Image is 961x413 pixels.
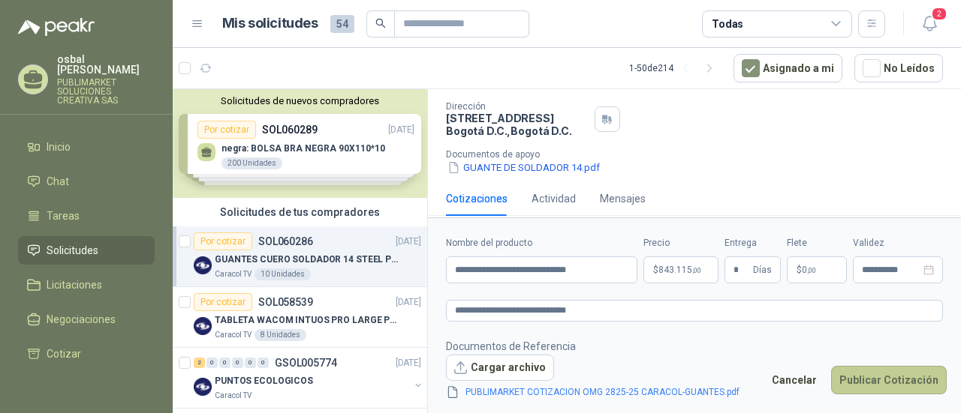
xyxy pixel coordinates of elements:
[600,190,646,207] div: Mensajes
[658,265,701,274] span: 843.115
[532,190,576,207] div: Actividad
[764,366,825,394] button: Cancelar
[194,358,205,368] div: 2
[173,198,427,226] div: Solicitudes de tus compradores
[258,236,313,247] p: SOL060286
[753,257,772,283] span: Días
[215,268,252,280] p: Caracol TV
[173,89,427,198] div: Solicitudes de nuevos compradoresPor cotizarSOL060289[DATE] negra: BOLSA BRA NEGRA 90X110*10200 U...
[47,173,69,190] span: Chat
[446,112,589,137] p: [STREET_ADDRESS] Bogotá D.C. , Bogotá D.C.
[275,358,337,368] p: GSOL005774
[831,366,947,394] button: Publicar Cotización
[219,358,230,368] div: 0
[47,277,102,293] span: Licitaciones
[18,271,155,299] a: Licitaciones
[206,358,218,368] div: 0
[446,355,554,382] button: Cargar archivo
[725,236,781,250] label: Entrega
[18,18,95,36] img: Logo peakr
[245,358,256,368] div: 0
[194,256,212,274] img: Company Logo
[173,287,427,348] a: Por cotizarSOL058539[DATE] Company LogoTABLETA WACOM INTUOS PRO LARGE PTK870K0ACaracol TV8 Unidades
[459,385,746,400] a: PUBLIMARKET COTIZACION OMG 2825-25 CARACOL-GUANTES.pdf
[194,354,424,402] a: 2 0 0 0 0 0 GSOL005774[DATE] Company LogoPUNTOS ECOLOGICOSCaracol TV
[47,208,80,224] span: Tareas
[446,190,508,207] div: Cotizaciones
[179,95,421,106] button: Solicitudes de nuevos compradores
[396,356,421,370] p: [DATE]
[854,54,943,82] button: No Leídos
[258,297,313,307] p: SOL058539
[629,56,722,80] div: 1 - 50 de 214
[194,232,252,250] div: Por cotizar
[446,236,637,250] label: Nombre del producto
[255,329,306,341] div: 8 Unidades
[57,54,155,75] p: osbal [PERSON_NAME]
[215,253,402,267] p: GUANTES CUERO SOLDADOR 14 STEEL PRO SAFE(ADJUNTO FICHA TECNIC)
[215,390,252,402] p: Caracol TV
[396,295,421,310] p: [DATE]
[222,13,318,34] h1: Mis solicitudes
[643,256,718,283] p: $843.115,00
[787,256,847,283] p: $ 0,00
[916,10,943,37] button: 2
[734,54,842,82] button: Asignado a mi
[692,266,701,274] span: ,00
[47,346,81,362] span: Cotizar
[18,305,155,334] a: Negociaciones
[194,378,212,396] img: Company Logo
[47,311,116,328] span: Negociaciones
[194,317,212,335] img: Company Logo
[173,226,427,287] a: Por cotizarSOL060286[DATE] Company LogoGUANTES CUERO SOLDADOR 14 STEEL PRO SAFE(ADJUNTO FICHA TEC...
[255,268,311,280] div: 10 Unidades
[802,265,816,274] span: 0
[643,236,718,250] label: Precio
[194,293,252,311] div: Por cotizar
[47,242,98,259] span: Solicitudes
[446,160,601,175] button: GUANTE DE SOLDADOR 14.pdf
[853,236,943,250] label: Validez
[330,15,354,33] span: 54
[18,133,155,161] a: Inicio
[396,235,421,249] p: [DATE]
[931,7,947,21] span: 2
[797,265,802,274] span: $
[18,340,155,368] a: Cotizar
[18,236,155,265] a: Solicitudes
[446,101,589,112] p: Dirección
[215,313,402,328] p: TABLETA WACOM INTUOS PRO LARGE PTK870K0A
[446,149,955,160] p: Documentos de apoyo
[215,329,252,341] p: Caracol TV
[807,266,816,274] span: ,00
[787,236,847,250] label: Flete
[215,374,313,388] p: PUNTOS ECOLOGICOS
[57,78,155,105] p: PUBLIMARKET SOLUCIONES CREATIVA SAS
[232,358,243,368] div: 0
[446,338,764,355] p: Documentos de Referencia
[47,139,71,155] span: Inicio
[375,18,386,28] span: search
[18,202,155,230] a: Tareas
[712,16,743,32] div: Todas
[18,167,155,196] a: Chat
[258,358,269,368] div: 0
